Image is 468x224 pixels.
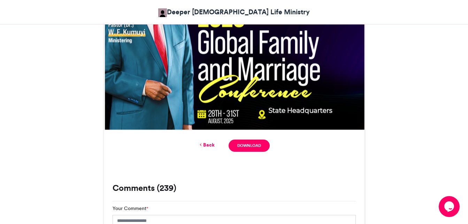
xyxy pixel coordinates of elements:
[198,141,215,149] a: Back
[158,7,310,17] a: Deeper [DEMOGRAPHIC_DATA] Life Ministry
[229,140,269,152] a: Download
[113,184,356,192] h3: Comments (239)
[439,196,461,217] iframe: chat widget
[113,205,148,212] label: Your Comment
[158,8,167,17] img: Obafemi Bello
